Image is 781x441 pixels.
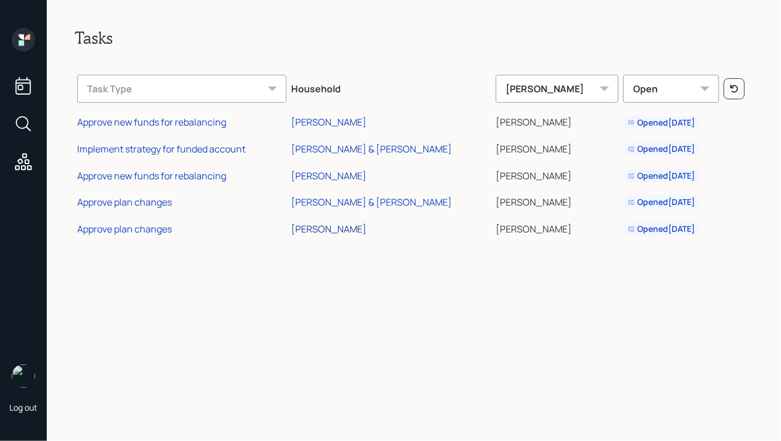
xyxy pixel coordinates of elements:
div: [PERSON_NAME] [496,75,618,103]
div: Opened [DATE] [628,143,695,155]
div: Opened [DATE] [628,223,695,235]
div: [PERSON_NAME] [291,223,367,235]
td: [PERSON_NAME] [493,134,620,161]
div: [PERSON_NAME] & [PERSON_NAME] [291,143,452,155]
div: Approve new funds for rebalancing [77,169,226,182]
td: [PERSON_NAME] [493,187,620,214]
div: Approve plan changes [77,196,172,209]
div: Implement strategy for funded account [77,143,246,155]
td: [PERSON_NAME] [493,161,620,187]
div: Opened [DATE] [628,170,695,182]
div: Open [623,75,719,103]
div: Opened [DATE] [628,117,695,129]
div: Opened [DATE] [628,196,695,208]
div: Approve plan changes [77,223,172,235]
div: [PERSON_NAME] & [PERSON_NAME] [291,196,452,209]
img: hunter_neumayer.jpg [12,364,35,388]
h2: Tasks [75,28,753,48]
div: Task Type [77,75,286,103]
td: [PERSON_NAME] [493,107,620,134]
td: [PERSON_NAME] [493,214,620,241]
div: [PERSON_NAME] [291,116,367,129]
div: Approve new funds for rebalancing [77,116,226,129]
div: Log out [9,402,37,413]
th: Household [289,67,494,107]
div: [PERSON_NAME] [291,169,367,182]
